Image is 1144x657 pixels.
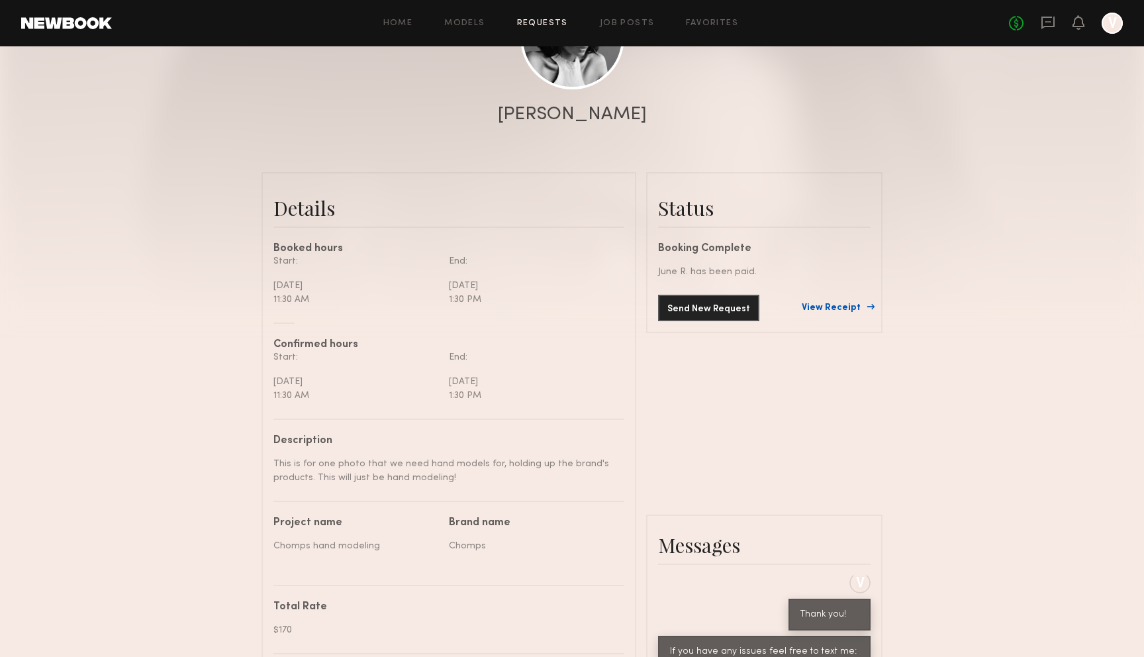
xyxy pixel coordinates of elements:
div: 11:30 AM [273,293,439,307]
button: Send New Request [658,295,759,321]
div: Start: [273,350,439,364]
div: June R. has been paid. [658,265,871,279]
div: Booking Complete [658,244,871,254]
div: This is for one photo that we need hand models for, holding up the brand's products. This will ju... [273,457,614,485]
div: Total Rate [273,602,614,613]
div: 1:30 PM [449,389,614,403]
a: Home [383,19,413,28]
div: Start: [273,254,439,268]
a: Models [444,19,485,28]
div: [DATE] [273,279,439,293]
div: Chomps [449,539,614,553]
div: 11:30 AM [273,389,439,403]
div: Thank you! [800,607,859,623]
div: [PERSON_NAME] [498,105,647,124]
a: Requests [517,19,568,28]
div: Project name [273,518,439,529]
a: View Receipt [802,303,871,313]
a: Job Posts [600,19,655,28]
div: End: [449,254,614,268]
div: Status [658,195,871,221]
div: Messages [658,532,871,558]
div: $170 [273,623,614,637]
a: Favorites [686,19,738,28]
div: [DATE] [273,375,439,389]
div: Chomps hand modeling [273,539,439,553]
div: Confirmed hours [273,340,624,350]
div: 1:30 PM [449,293,614,307]
div: Brand name [449,518,614,529]
div: End: [449,350,614,364]
div: Booked hours [273,244,624,254]
div: [DATE] [449,375,614,389]
div: Details [273,195,624,221]
div: Description [273,436,614,446]
div: [DATE] [449,279,614,293]
a: V [1102,13,1123,34]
